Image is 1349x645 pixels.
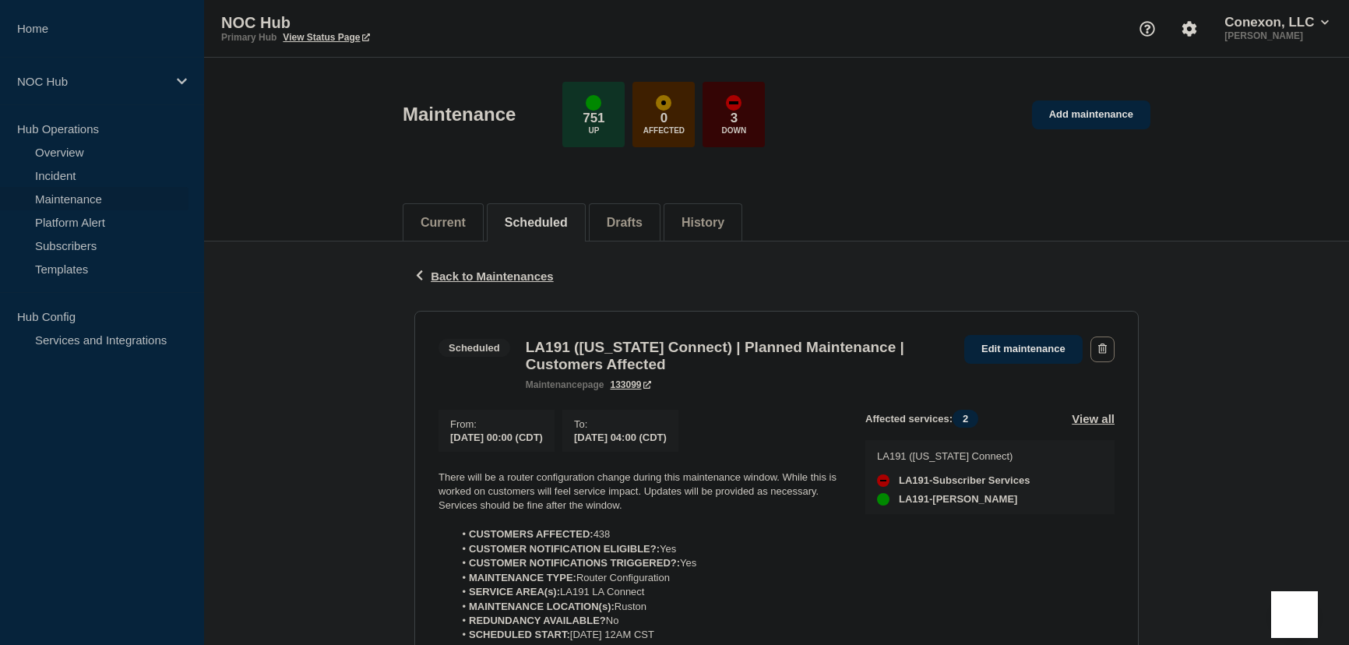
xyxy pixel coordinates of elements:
h3: LA191 ([US_STATE] Connect) | Planned Maintenance | Customers Affected [526,339,949,373]
p: NOC Hub [17,75,167,88]
strong: MAINTENANCE LOCATION(s): [469,601,615,612]
strong: SCHEDULED START: [469,629,570,640]
p: There will be a router configuration change during this maintenance window. While this is worked ... [439,471,840,513]
button: Conexon, LLC [1221,15,1332,30]
p: Primary Hub [221,32,276,43]
span: 2 [953,410,978,428]
li: No [454,614,841,628]
button: Scheduled [505,216,568,230]
button: History [682,216,724,230]
div: down [877,474,889,487]
span: Back to Maintenances [431,270,554,283]
p: Up [588,126,599,135]
strong: REDUNDANCY AVAILABLE? [469,615,606,626]
li: [DATE] 12AM CST [454,628,841,642]
a: View Status Page [283,32,369,43]
h1: Maintenance [403,104,516,125]
button: Current [421,216,466,230]
strong: MAINTENANCE TYPE: [469,572,576,583]
strong: CUSTOMER NOTIFICATIONS TRIGGERED?: [469,557,680,569]
li: Yes [454,556,841,570]
a: Add maintenance [1032,100,1150,129]
li: Ruston [454,600,841,614]
p: To : [574,418,667,430]
p: From : [450,418,543,430]
span: Scheduled [439,339,510,357]
p: [PERSON_NAME] [1221,30,1332,41]
li: Yes [454,542,841,556]
a: Edit maintenance [964,335,1083,364]
strong: SERVICE AREA(s): [469,586,560,597]
li: LA191 LA Connect [454,585,841,599]
p: Down [722,126,747,135]
div: up [877,493,889,506]
div: up [586,95,601,111]
div: down [726,95,741,111]
a: 133099 [610,379,650,390]
span: [DATE] 04:00 (CDT) [574,432,667,443]
span: maintenance [526,379,583,390]
p: 3 [731,111,738,126]
button: Account settings [1173,12,1206,45]
strong: CUSTOMERS AFFECTED: [469,528,593,540]
p: 751 [583,111,604,126]
p: 0 [660,111,667,126]
iframe: Help Scout Beacon - Open [1271,591,1318,638]
button: View all [1072,410,1115,428]
span: Affected services: [865,410,986,428]
strong: CUSTOMER NOTIFICATION ELIGIBLE?: [469,543,660,555]
button: Support [1131,12,1164,45]
span: LA191-Subscriber Services [899,474,1030,487]
p: Affected [643,126,685,135]
li: 438 [454,527,841,541]
button: Back to Maintenances [414,270,554,283]
button: Drafts [607,216,643,230]
p: LA191 ([US_STATE] Connect) [877,450,1030,462]
li: Router Configuration [454,571,841,585]
p: page [526,379,604,390]
span: LA191-[PERSON_NAME] [899,493,1017,506]
span: [DATE] 00:00 (CDT) [450,432,543,443]
p: NOC Hub [221,14,533,32]
div: affected [656,95,671,111]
